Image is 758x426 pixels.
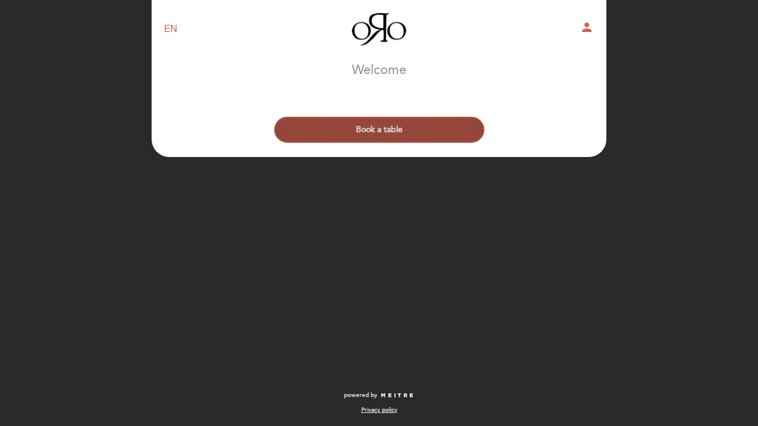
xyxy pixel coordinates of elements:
[344,391,414,399] a: powered by
[380,393,414,399] img: MEITRE
[274,117,484,143] button: Book a table
[352,63,406,78] h1: Welcome
[361,406,397,414] a: Privacy policy
[305,13,453,46] a: Oro
[344,391,377,399] span: powered by
[580,20,594,34] i: person
[580,20,594,39] button: person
